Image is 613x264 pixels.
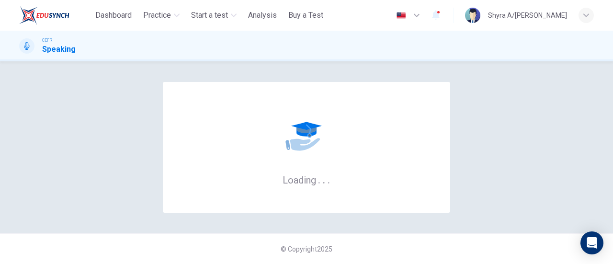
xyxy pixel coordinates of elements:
[19,6,91,25] a: ELTC logo
[465,8,480,23] img: Profile picture
[580,231,603,254] div: Open Intercom Messenger
[187,7,240,24] button: Start a test
[91,7,136,24] button: Dashboard
[327,171,330,187] h6: .
[139,7,183,24] button: Practice
[322,171,326,187] h6: .
[95,10,132,21] span: Dashboard
[318,171,321,187] h6: .
[395,12,407,19] img: en
[283,173,330,186] h6: Loading
[288,10,323,21] span: Buy a Test
[42,44,76,55] h1: Speaking
[143,10,171,21] span: Practice
[191,10,228,21] span: Start a test
[19,6,69,25] img: ELTC logo
[248,10,277,21] span: Analysis
[244,7,281,24] button: Analysis
[488,10,567,21] div: Shyra A/[PERSON_NAME]
[42,37,52,44] span: CEFR
[281,245,332,253] span: © Copyright 2025
[284,7,327,24] button: Buy a Test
